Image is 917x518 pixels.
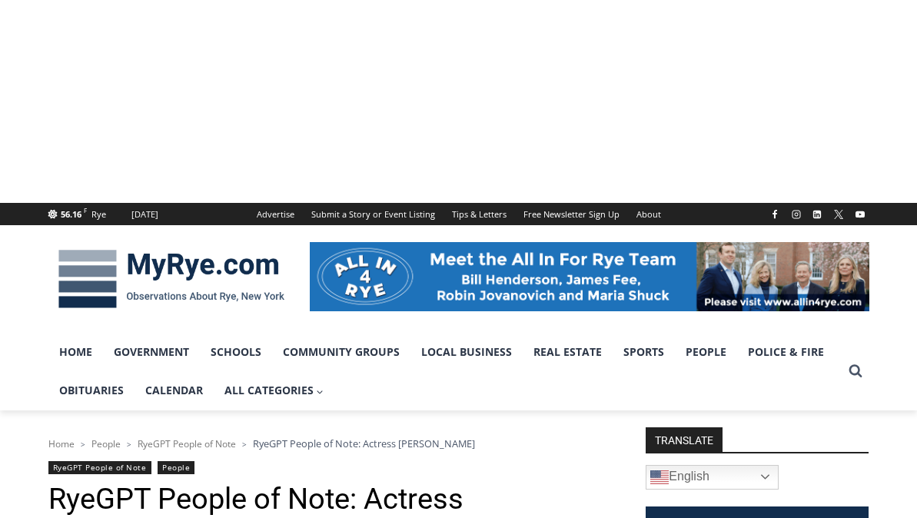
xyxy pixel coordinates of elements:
[242,439,247,450] span: >
[737,333,835,371] a: Police & Fire
[410,333,523,371] a: Local Business
[84,206,87,214] span: F
[523,333,613,371] a: Real Estate
[158,461,194,474] a: People
[808,205,826,224] a: Linkedin
[48,461,151,474] a: RyeGPT People of Note
[515,203,628,225] a: Free Newsletter Sign Up
[91,208,106,221] div: Rye
[48,239,294,319] img: MyRye.com
[138,437,236,450] a: RyeGPT People of Note
[303,203,444,225] a: Submit a Story or Event Listing
[61,208,81,220] span: 56.16
[48,333,842,410] nav: Primary Navigation
[91,437,121,450] a: People
[675,333,737,371] a: People
[253,437,475,450] span: RyeGPT People of Note: Actress [PERSON_NAME]
[766,205,784,224] a: Facebook
[646,465,779,490] a: English
[613,333,675,371] a: Sports
[224,382,324,399] span: All Categories
[650,468,669,486] img: en
[628,203,669,225] a: About
[48,437,75,450] a: Home
[48,436,606,451] nav: Breadcrumbs
[81,439,85,450] span: >
[48,333,103,371] a: Home
[135,371,214,410] a: Calendar
[200,333,272,371] a: Schools
[48,371,135,410] a: Obituaries
[214,371,335,410] a: All Categories
[272,333,410,371] a: Community Groups
[248,203,669,225] nav: Secondary Navigation
[851,205,869,224] a: YouTube
[248,203,303,225] a: Advertise
[127,439,131,450] span: >
[646,427,723,452] strong: TRANSLATE
[131,208,158,221] div: [DATE]
[310,242,869,311] img: All in for Rye
[787,205,806,224] a: Instagram
[103,333,200,371] a: Government
[842,357,869,385] button: View Search Form
[444,203,515,225] a: Tips & Letters
[829,205,848,224] a: X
